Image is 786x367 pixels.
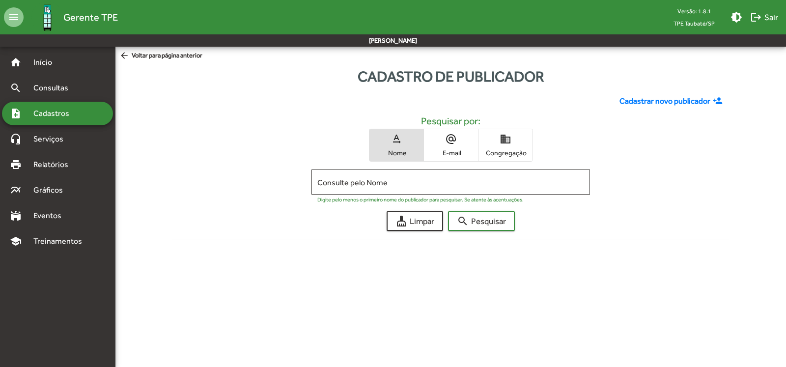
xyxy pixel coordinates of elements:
button: Congregação [478,129,533,161]
span: Sair [750,8,778,26]
mat-icon: text_rotation_none [391,133,402,145]
mat-icon: person_add [713,96,725,107]
mat-icon: logout [750,11,762,23]
mat-icon: brightness_medium [730,11,742,23]
mat-icon: stadium [10,210,22,222]
mat-icon: search [457,215,469,227]
button: Nome [369,129,423,161]
h5: Pesquisar por: [180,115,722,127]
mat-icon: alternate_email [445,133,457,145]
div: Cadastro de publicador [115,65,786,87]
span: Limpar [395,212,434,230]
span: TPE Taubaté/SP [666,17,723,29]
mat-icon: search [10,82,22,94]
span: Cadastrar novo publicador [619,95,710,107]
span: Eventos [28,210,75,222]
span: Gerente TPE [63,9,118,25]
mat-icon: cleaning_services [395,215,407,227]
button: Pesquisar [448,211,515,231]
span: Consultas [28,82,81,94]
span: Início [28,56,66,68]
span: Voltar para página anterior [119,51,202,61]
span: Nome [372,148,421,157]
img: Logo [31,1,63,33]
mat-icon: menu [4,7,24,27]
mat-icon: school [10,235,22,247]
mat-icon: home [10,56,22,68]
a: Gerente TPE [24,1,118,33]
button: E-mail [424,129,478,161]
mat-icon: print [10,159,22,170]
mat-icon: headset_mic [10,133,22,145]
button: Sair [746,8,782,26]
mat-icon: multiline_chart [10,184,22,196]
span: Treinamentos [28,235,94,247]
span: Relatórios [28,159,81,170]
span: Congregação [481,148,530,157]
mat-icon: domain [500,133,511,145]
span: Serviços [28,133,77,145]
span: Pesquisar [457,212,506,230]
mat-hint: Digite pelo menos o primeiro nome do publicador para pesquisar. Se atente às acentuações. [317,197,524,202]
button: Limpar [387,211,443,231]
span: E-mail [426,148,476,157]
mat-icon: arrow_back [119,51,132,61]
div: Versão: 1.8.1 [666,5,723,17]
mat-icon: note_add [10,108,22,119]
span: Cadastros [28,108,82,119]
span: Gráficos [28,184,76,196]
